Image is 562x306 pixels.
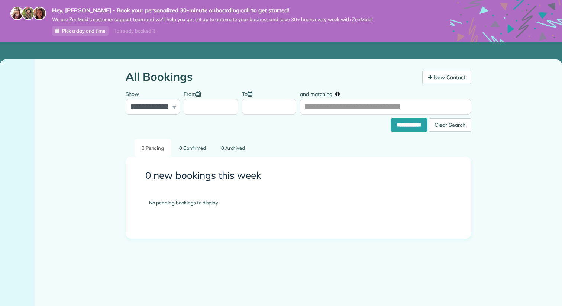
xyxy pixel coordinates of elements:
span: We are ZenMaid’s customer support team and we’ll help you get set up to automate your business an... [52,16,373,23]
a: 0 Pending [135,139,171,157]
img: michelle-19f622bdf1676172e81f8f8fba1fb50e276960ebfe0243fe18214015130c80e4.jpg [33,7,46,20]
a: 0 Archived [214,139,252,157]
label: From [184,87,204,100]
div: Clear Search [429,118,471,132]
img: maria-72a9807cf96188c08ef61303f053569d2e2a8a1cde33d635c8a3ac13582a053d.jpg [10,7,24,20]
img: jorge-587dff0eeaa6aab1f244e6dc62b8924c3b6ad411094392a53c71c6c4a576187d.jpg [22,7,35,20]
strong: Hey, [PERSON_NAME] - Book your personalized 30-minute onboarding call to get started! [52,7,373,14]
h3: 0 new bookings this week [145,170,452,181]
a: Clear Search [429,120,471,126]
a: New Contact [422,71,471,84]
div: No pending bookings to display [138,188,459,218]
a: 0 Confirmed [172,139,213,157]
h1: All Bookings [126,71,417,83]
a: Pick a day and time [52,26,109,36]
span: Pick a day and time [62,28,105,34]
label: and matching [300,87,345,100]
label: To [242,87,256,100]
div: I already booked it [110,26,159,36]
